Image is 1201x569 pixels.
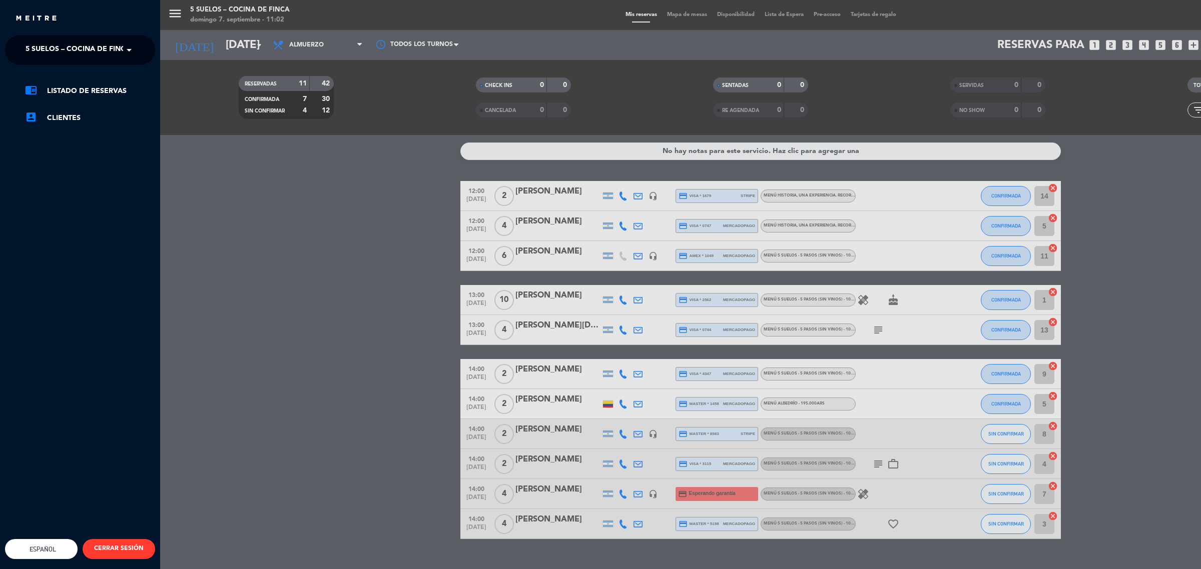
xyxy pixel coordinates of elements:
[25,84,37,96] i: chrome_reader_mode
[27,545,56,553] span: Español
[26,39,131,60] span: 5 SUELOS – COCINA DE FINCA
[15,15,58,22] img: MEITRE
[25,111,37,123] i: account_box
[25,112,155,124] a: account_boxClientes
[25,85,155,97] a: chrome_reader_modeListado de Reservas
[83,539,155,559] button: CERRAR SESIÓN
